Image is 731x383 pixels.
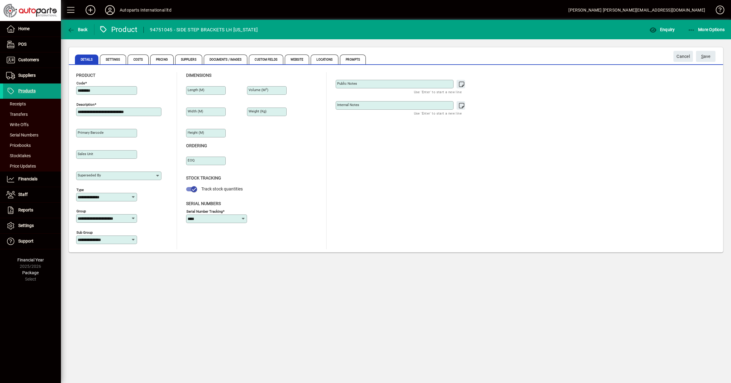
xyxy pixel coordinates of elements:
mat-label: Primary barcode [78,130,104,135]
button: More Options [686,24,726,35]
span: Ordering [186,143,207,148]
a: Pricebooks [3,140,61,151]
a: Support [3,234,61,249]
mat-label: EOQ [188,158,195,162]
mat-label: Serial Number tracking [186,209,223,213]
a: Staff [3,187,61,202]
span: Settings [18,223,34,228]
span: Home [18,26,30,31]
mat-label: Sales unit [78,152,93,156]
a: Stocktakes [3,151,61,161]
mat-label: Public Notes [337,81,357,86]
mat-hint: Use 'Enter' to start a new line [414,88,462,95]
mat-label: Weight (Kg) [249,109,267,113]
a: Settings [3,218,61,233]
mat-label: Type [76,188,84,192]
div: Autoparts International ltd [120,5,171,15]
mat-label: Code [76,81,85,85]
span: Details [75,55,98,64]
a: Transfers [3,109,61,119]
span: Dimensions [186,73,211,78]
span: Financial Year [17,257,44,262]
span: Pricing [150,55,174,64]
span: Customers [18,57,39,62]
span: POS [18,42,26,47]
a: Reports [3,203,61,218]
a: Write Offs [3,119,61,130]
sup: 3 [266,87,267,90]
span: Track stock quantities [201,186,243,191]
button: Cancel [673,51,693,62]
span: More Options [688,27,725,32]
button: Back [66,24,89,35]
a: POS [3,37,61,52]
span: Custom Fields [249,55,283,64]
mat-label: Internal Notes [337,103,359,107]
span: Costs [128,55,149,64]
button: Save [696,51,715,62]
mat-label: Group [76,209,86,213]
span: S [701,54,704,59]
span: Transfers [6,112,28,117]
button: Add [81,5,100,16]
mat-hint: Use 'Enter' to start a new line [414,110,462,117]
button: Enquiry [648,24,676,35]
span: Stock Tracking [186,176,221,180]
a: Financials [3,172,61,187]
a: Serial Numbers [3,130,61,140]
span: Staff [18,192,28,197]
span: Cancel [676,51,690,62]
span: Prompts [340,55,366,64]
a: Price Updates [3,161,61,171]
div: Product [99,25,138,34]
span: Serial Numbers [6,133,38,137]
span: Back [67,27,88,32]
span: Locations [311,55,338,64]
span: Settings [100,55,126,64]
div: 94751045 - SIDE STEP BRACKETS LH [US_STATE] [150,25,258,35]
span: Suppliers [175,55,202,64]
div: [PERSON_NAME] [PERSON_NAME][EMAIL_ADDRESS][DOMAIN_NAME] [568,5,705,15]
span: Support [18,239,34,243]
span: Pricebooks [6,143,31,148]
span: Suppliers [18,73,36,78]
span: Enquiry [649,27,675,32]
a: Knowledge Base [711,1,723,21]
app-page-header-button: Back [61,24,94,35]
span: Package [22,270,39,275]
mat-label: Height (m) [188,130,204,135]
mat-label: Superseded by [78,173,101,177]
mat-label: Sub group [76,230,93,235]
span: Documents / Images [204,55,248,64]
span: Product [76,73,95,78]
span: Financials [18,176,37,181]
button: Profile [100,5,120,16]
span: ave [701,51,711,62]
mat-label: Volume (m ) [249,88,268,92]
mat-label: Description [76,102,94,107]
a: Suppliers [3,68,61,83]
a: Customers [3,52,61,68]
span: Website [285,55,309,64]
span: Receipts [6,101,26,106]
span: Price Updates [6,164,36,168]
mat-label: Width (m) [188,109,203,113]
span: Products [18,88,36,93]
span: Reports [18,207,33,212]
span: Write Offs [6,122,29,127]
span: Serial Numbers [186,201,221,206]
a: Receipts [3,99,61,109]
mat-label: Length (m) [188,88,204,92]
a: Home [3,21,61,37]
span: Stocktakes [6,153,31,158]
